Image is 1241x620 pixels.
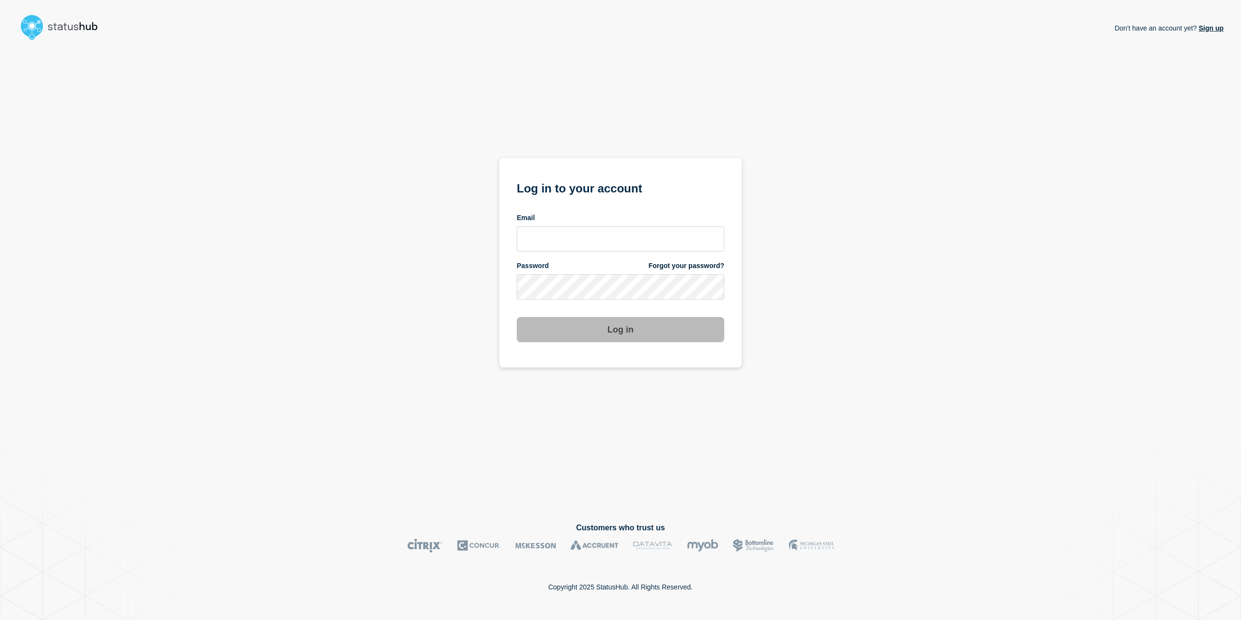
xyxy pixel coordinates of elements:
[17,524,1224,532] h2: Customers who trust us
[517,226,724,252] input: email input
[17,12,110,43] img: StatusHub logo
[789,539,834,553] img: MSU logo
[633,539,672,553] img: DataVita logo
[649,261,724,270] a: Forgot your password?
[687,539,718,553] img: myob logo
[571,539,619,553] img: Accruent logo
[515,539,556,553] img: McKesson logo
[517,261,549,270] span: Password
[517,213,535,223] span: Email
[457,539,501,553] img: Concur logo
[1197,24,1224,32] a: Sign up
[1114,16,1224,40] p: Don't have an account yet?
[517,274,724,300] input: password input
[733,539,774,553] img: Bottomline logo
[407,539,443,553] img: Citrix logo
[548,583,693,591] p: Copyright 2025 StatusHub. All Rights Reserved.
[517,317,724,342] button: Log in
[517,178,724,196] h1: Log in to your account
